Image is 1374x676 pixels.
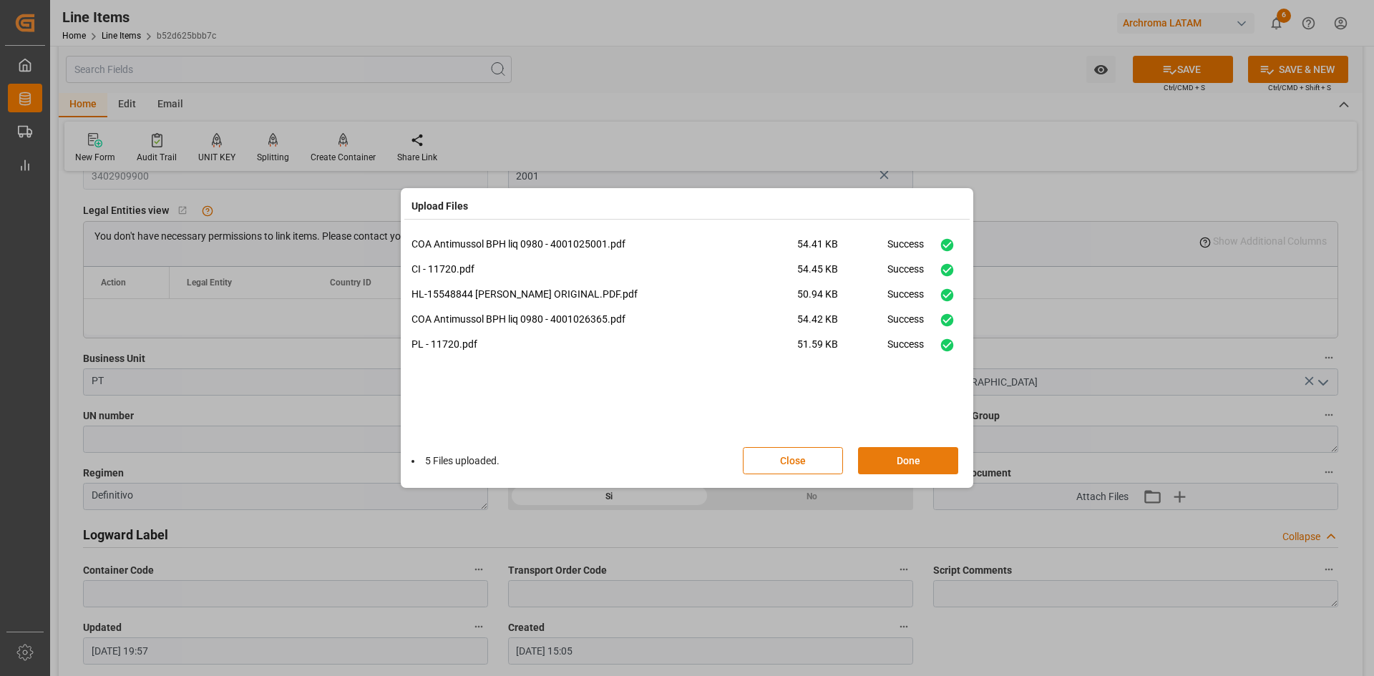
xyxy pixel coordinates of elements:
p: CI - 11720.pdf [411,262,797,277]
p: COA Antimussol BPH liq 0980 - 4001026365.pdf [411,312,797,327]
div: Success [887,287,924,312]
div: Success [887,262,924,287]
p: PL - 11720.pdf [411,337,797,352]
span: 54.45 KB [797,262,887,287]
span: 50.94 KB [797,287,887,312]
div: Success [887,312,924,337]
button: Close [743,447,843,474]
div: Success [887,337,924,362]
p: HL-15548844 [PERSON_NAME] ORIGINAL.PDF.pdf [411,287,797,302]
span: 54.41 KB [797,237,887,262]
p: COA Antimussol BPH liq 0980 - 4001025001.pdf [411,237,797,252]
div: Success [887,237,924,262]
span: 51.59 KB [797,337,887,362]
span: 54.42 KB [797,312,887,337]
h4: Upload Files [411,199,468,214]
button: Done [858,447,958,474]
li: 5 Files uploaded. [411,454,500,469]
